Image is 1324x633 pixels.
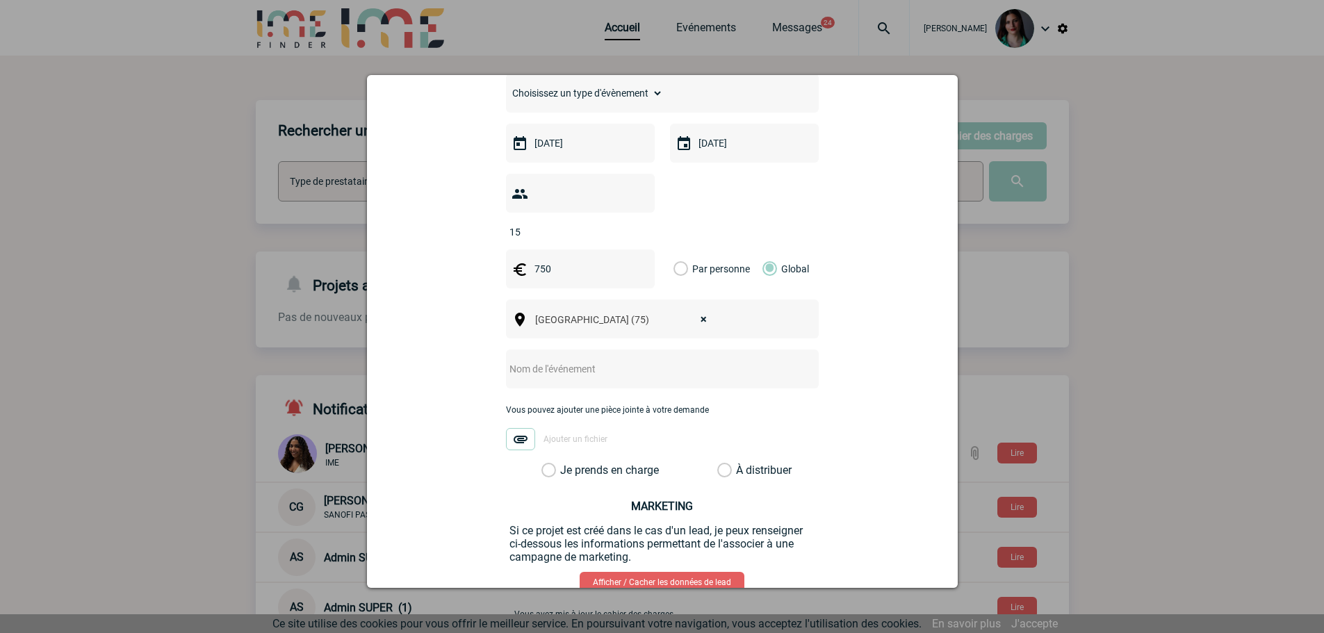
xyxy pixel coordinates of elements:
[695,134,791,152] input: Date de fin
[531,260,627,278] input: Budget HT
[506,223,637,241] input: Nombre de participants
[762,249,771,288] label: Global
[701,310,707,329] span: ×
[544,434,607,444] span: Ajouter un fichier
[530,310,721,329] span: Paris (75)
[531,134,627,152] input: Date de début
[506,405,819,415] p: Vous pouvez ajouter une pièce jointe à votre demande
[673,249,689,288] label: Par personne
[580,572,744,593] a: Afficher / Cacher les données de lead
[541,463,565,477] label: Je prends en charge
[506,360,782,378] input: Nom de l'événement
[509,500,815,513] h3: MARKETING
[509,524,815,564] p: Si ce projet est créé dans le cas d'un lead, je peux renseigner ci-dessous les informations perme...
[717,463,732,477] label: À distribuer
